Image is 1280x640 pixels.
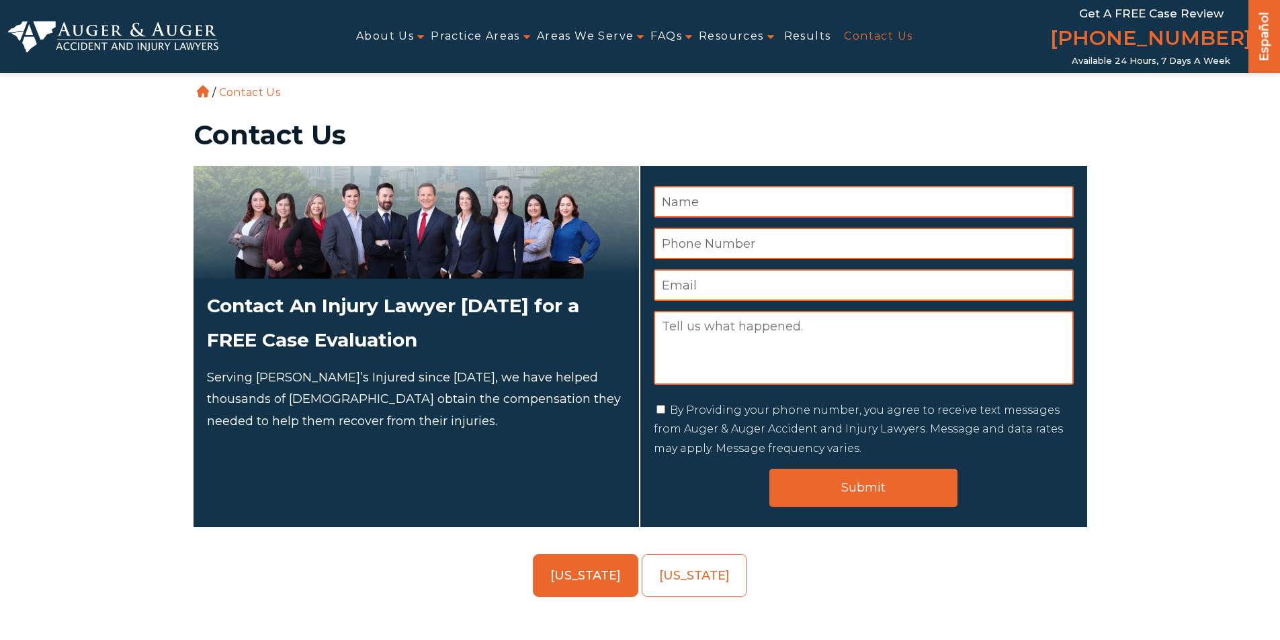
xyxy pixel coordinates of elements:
a: [PHONE_NUMBER] [1050,24,1252,56]
p: Serving [PERSON_NAME]’s Injured since [DATE], we have helped thousands of [DEMOGRAPHIC_DATA] obta... [207,367,626,432]
h2: Contact An Injury Lawyer [DATE] for a FREE Case Evaluation [207,289,626,357]
img: Auger & Auger Accident and Injury Lawyers Logo [8,21,218,53]
a: Practice Areas [431,21,520,52]
a: Resources [699,21,764,52]
a: FAQs [650,21,682,52]
input: Name [654,186,1074,218]
li: Contact Us [216,86,284,99]
a: Areas We Serve [537,21,634,52]
img: Attorneys [194,166,639,279]
a: [US_STATE] [642,554,747,597]
input: Email [654,269,1074,301]
input: Submit [769,469,957,507]
a: Home [197,85,209,97]
h1: Contact Us [194,122,1087,148]
span: Get a FREE Case Review [1079,7,1224,20]
input: Phone Number [654,228,1074,259]
a: Contact Us [844,21,912,52]
label: By Providing your phone number, you agree to receive text messages from Auger & Auger Accident an... [654,404,1063,455]
a: About Us [356,21,414,52]
a: Results [784,21,831,52]
a: [US_STATE] [533,554,638,597]
span: Available 24 Hours, 7 Days a Week [1072,56,1230,66]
